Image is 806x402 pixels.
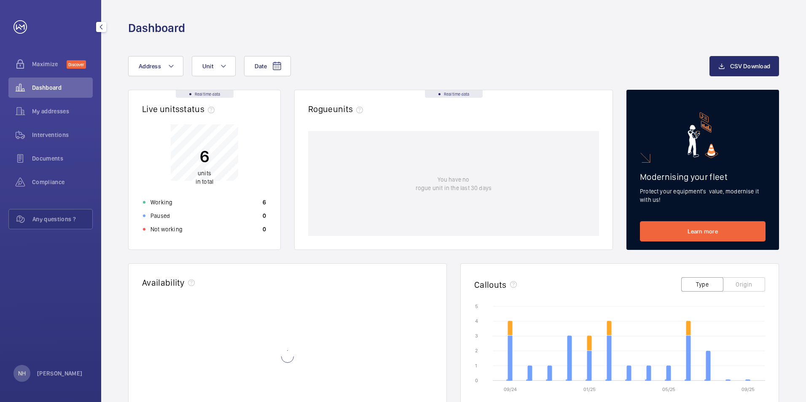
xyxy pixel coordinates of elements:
p: 0 [263,225,266,233]
h2: Rogue [308,104,366,114]
span: Maximize [32,60,67,68]
span: Compliance [32,178,93,186]
p: Protect your equipment's value, modernise it with us! [640,187,766,204]
text: 0 [475,378,478,383]
p: 0 [263,212,266,220]
h2: Availability [142,277,185,288]
text: 05/25 [662,386,675,392]
span: units [198,170,211,177]
p: Working [150,198,172,206]
p: Not working [150,225,183,233]
button: Date [244,56,291,76]
span: Address [139,63,161,70]
text: 01/25 [583,386,596,392]
p: [PERSON_NAME] [37,369,83,378]
text: 5 [475,303,478,309]
h2: Live units [142,104,218,114]
p: 6 [263,198,266,206]
span: Discover [67,60,86,69]
p: NH [18,369,26,378]
text: 3 [475,333,478,339]
span: Documents [32,154,93,163]
img: marketing-card.svg [688,112,718,158]
div: Real time data [176,90,234,98]
span: Dashboard [32,83,93,92]
span: Unit [202,63,213,70]
text: 4 [475,318,478,324]
button: Type [681,277,723,292]
button: Origin [723,277,765,292]
span: My addresses [32,107,93,115]
div: Real time data [425,90,483,98]
text: 2 [475,348,478,354]
span: CSV Download [730,63,770,70]
text: 1 [475,363,477,369]
span: Any questions ? [32,215,92,223]
h2: Callouts [474,279,507,290]
h2: Modernising your fleet [640,172,766,182]
button: Unit [192,56,236,76]
button: Address [128,56,183,76]
span: status [180,104,218,114]
button: CSV Download [709,56,779,76]
a: Learn more [640,221,766,241]
text: 09/24 [504,386,517,392]
p: in total [196,169,213,186]
span: units [333,104,367,114]
p: Paused [150,212,170,220]
span: Interventions [32,131,93,139]
p: 6 [196,146,213,167]
p: You have no rogue unit in the last 30 days [416,175,492,192]
h1: Dashboard [128,20,185,36]
span: Date [255,63,267,70]
text: 09/25 [742,386,755,392]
